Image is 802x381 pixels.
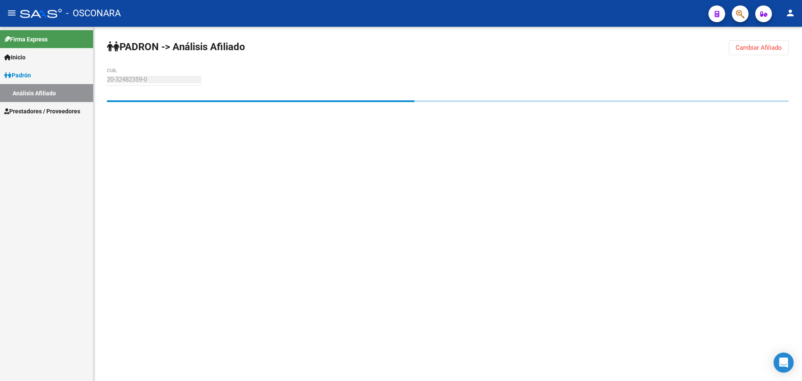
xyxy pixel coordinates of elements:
strong: PADRON -> Análisis Afiliado [107,41,245,53]
span: Firma Express [4,35,48,44]
mat-icon: person [785,8,795,18]
span: Prestadores / Proveedores [4,107,80,116]
span: Cambiar Afiliado [736,44,782,51]
span: Padrón [4,71,31,80]
div: Open Intercom Messenger [774,353,794,373]
span: Inicio [4,53,25,62]
mat-icon: menu [7,8,17,18]
span: - OSCONARA [66,4,121,23]
button: Cambiar Afiliado [729,40,789,55]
